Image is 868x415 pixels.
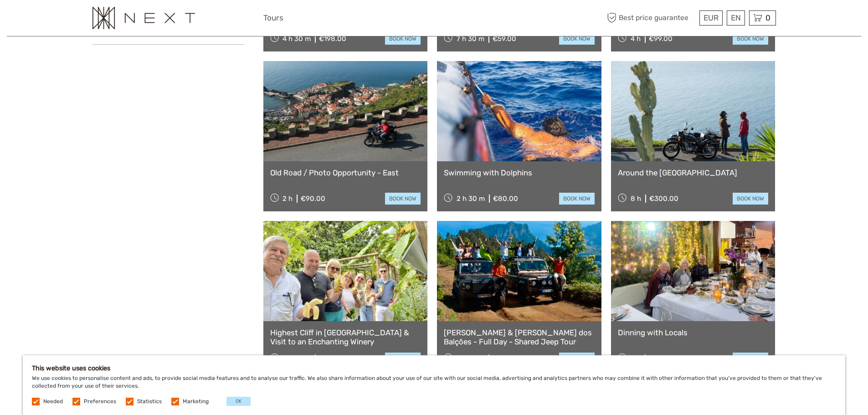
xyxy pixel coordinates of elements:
[559,33,595,45] a: book now
[559,193,595,205] a: book now
[32,364,836,372] h5: This website uses cookies
[493,354,516,363] div: €59.00
[385,33,421,45] a: book now
[319,35,346,43] div: €198.00
[385,193,421,205] a: book now
[226,397,251,406] button: OK
[618,328,769,337] a: Dinning with Locals
[385,353,421,364] a: book now
[704,13,719,22] span: EUR
[270,328,421,347] a: Highest Cliff in [GEOGRAPHIC_DATA] & Visit to an Enchanting Winery
[282,35,311,43] span: 4 h 30 m
[631,354,641,363] span: 3 h
[105,14,116,25] button: Open LiveChat chat widget
[649,354,676,363] div: €105.00
[270,168,421,177] a: Old Road / Photo Opportunity - East
[631,195,641,203] span: 8 h
[43,398,63,405] label: Needed
[457,195,485,203] span: 2 h 30 m
[727,10,745,26] div: EN
[733,33,768,45] a: book now
[649,195,678,203] div: €300.00
[319,354,345,363] div: €179.00
[559,353,595,364] a: book now
[282,354,311,363] span: 4 h 30 m
[493,195,518,203] div: €80.00
[457,35,484,43] span: 7 h 30 m
[631,35,641,43] span: 4 h
[457,354,484,363] span: 7 h 30 m
[92,7,195,29] img: 3282-a978e506-1cde-4c38-be18-ebef36df7ad8_logo_small.png
[733,193,768,205] a: book now
[605,10,697,26] span: Best price guarantee
[764,13,772,22] span: 0
[444,328,595,347] a: [PERSON_NAME] & [PERSON_NAME] dos Balções - Full Day - Shared Jeep Tour
[137,398,162,405] label: Statistics
[493,35,516,43] div: €59.00
[618,168,769,177] a: Around the [GEOGRAPHIC_DATA]
[263,11,283,25] a: Tours
[13,16,103,23] p: We're away right now. Please check back later!
[444,168,595,177] a: Swimming with Dolphins
[733,353,768,364] a: book now
[183,398,209,405] label: Marketing
[282,195,293,203] span: 2 h
[84,398,116,405] label: Preferences
[649,35,673,43] div: €99.00
[23,355,845,415] div: We use cookies to personalise content and ads, to provide social media features and to analyse ou...
[301,195,325,203] div: €90.00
